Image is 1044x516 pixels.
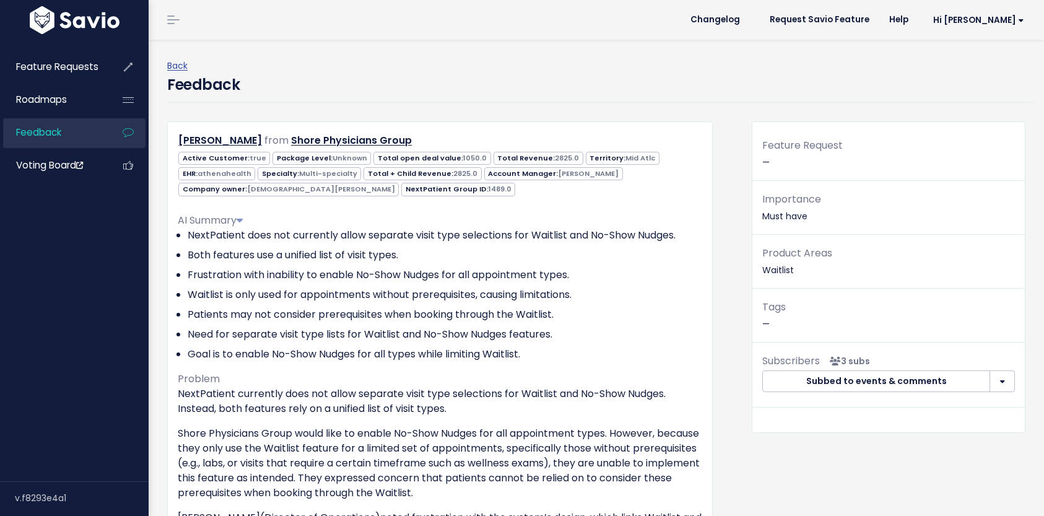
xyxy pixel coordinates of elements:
span: Total + Child Revenue: [363,167,481,180]
span: athenahealth [198,168,251,178]
span: Package Level: [272,152,371,165]
li: Need for separate visit type lists for Waitlist and No-Show Nudges features. [188,327,702,342]
span: Feedback [16,126,61,139]
a: Back [167,59,188,72]
span: Changelog [690,15,740,24]
span: Total Revenue: [494,152,583,165]
span: NextPatient Group ID: [401,183,515,196]
a: Help [879,11,918,29]
span: Company owner: [178,183,399,196]
img: logo-white.9d6f32f41409.svg [27,6,123,34]
span: Problem [178,372,220,386]
span: AI Summary [178,213,243,227]
a: Feature Requests [3,53,103,81]
span: 1050.0 [463,153,487,163]
span: Unknown [333,153,367,163]
span: Tags [762,300,786,314]
a: Roadmaps [3,85,103,114]
a: Shore Physicians Group [291,133,412,147]
span: 1489.0 [489,184,511,194]
span: Feature Requests [16,60,98,73]
li: Goal is to enable No-Show Nudges for all types while limiting Waitlist. [188,347,702,362]
p: Shore Physicians Group would like to enable No-Show Nudges for all appointment types. However, be... [178,426,702,501]
span: Specialty: [258,167,361,180]
span: <p><strong>Subscribers</strong><br><br> - Cory Hoover<br> - Sarah Tinsley<br> - Revanth Korrapolu... [825,355,870,367]
span: Roadmaps [16,93,67,106]
a: Hi [PERSON_NAME] [918,11,1034,30]
span: Product Areas [762,246,832,260]
span: Feature Request [762,138,843,152]
span: Total open deal value: [373,152,490,165]
a: Request Savio Feature [760,11,879,29]
a: Feedback [3,118,103,147]
span: Voting Board [16,159,83,172]
span: Mid Atlc [625,153,655,163]
p: Waitlist [762,245,1015,278]
h4: Feedback [167,74,240,96]
li: Waitlist is only used for appointments without prerequisites, causing limitations. [188,287,702,302]
p: Must have [762,191,1015,224]
span: from [264,133,289,147]
span: Territory: [586,152,659,165]
p: — [762,299,1015,332]
span: 2825.0 [555,153,579,163]
li: NextPatient does not currently allow separate visit type selections for Waitlist and No-Show Nudges. [188,228,702,243]
div: — [752,137,1025,181]
span: EHR: [178,167,255,180]
span: [DEMOGRAPHIC_DATA][PERSON_NAME] [247,184,395,194]
li: Frustration with inability to enable No-Show Nudges for all appointment types. [188,268,702,282]
span: Multi-specialty [299,168,357,178]
span: Account Manager: [484,167,623,180]
div: v.f8293e4a1 [15,482,149,514]
span: 2825.0 [453,168,477,178]
span: [PERSON_NAME] [558,168,619,178]
a: [PERSON_NAME] [178,133,262,147]
a: Voting Board [3,151,103,180]
span: Importance [762,192,821,206]
button: Subbed to events & comments [762,370,990,393]
p: NextPatient currently does not allow separate visit type selections for Waitlist and No-Show Nudg... [178,387,702,416]
span: Hi [PERSON_NAME] [933,15,1024,25]
li: Patients may not consider prerequisites when booking through the Waitlist. [188,307,702,322]
span: true [250,153,266,163]
li: Both features use a unified list of visit types. [188,248,702,263]
span: Active Customer: [178,152,270,165]
span: Subscribers [762,354,820,368]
